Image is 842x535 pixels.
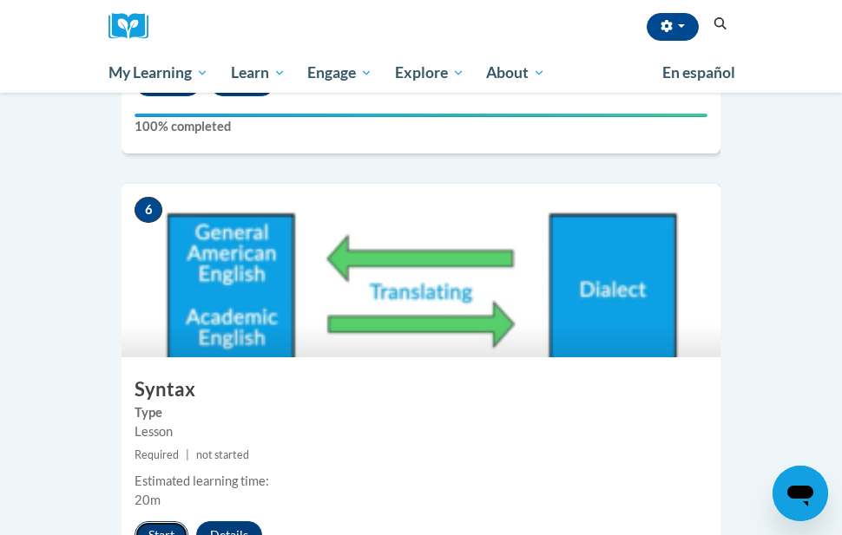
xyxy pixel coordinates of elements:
a: Cox Campus [109,13,161,40]
a: About [476,53,557,93]
a: En español [651,55,747,91]
span: | [186,448,189,461]
span: My Learning [109,62,208,83]
div: Your progress [135,114,707,117]
a: Learn [220,53,297,93]
span: Engage [307,62,372,83]
span: About [486,62,545,83]
img: Logo brand [109,13,161,40]
span: En español [662,63,735,82]
button: Search [707,14,733,35]
div: Lesson [135,422,707,441]
div: Main menu [95,53,747,93]
img: Course Image [122,184,720,357]
label: Type [135,403,707,422]
span: not started [196,448,249,461]
h3: Syntax [122,376,720,403]
span: 6 [135,197,162,223]
a: Explore [384,53,476,93]
button: Account Settings [647,13,699,41]
span: Explore [395,62,464,83]
span: Learn [231,62,286,83]
div: Estimated learning time: [135,472,707,491]
span: 20m [135,493,161,507]
iframe: Button to launch messaging window [773,466,828,521]
a: Engage [296,53,384,93]
label: 100% completed [135,117,707,136]
a: My Learning [97,53,220,93]
span: Required [135,448,179,461]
